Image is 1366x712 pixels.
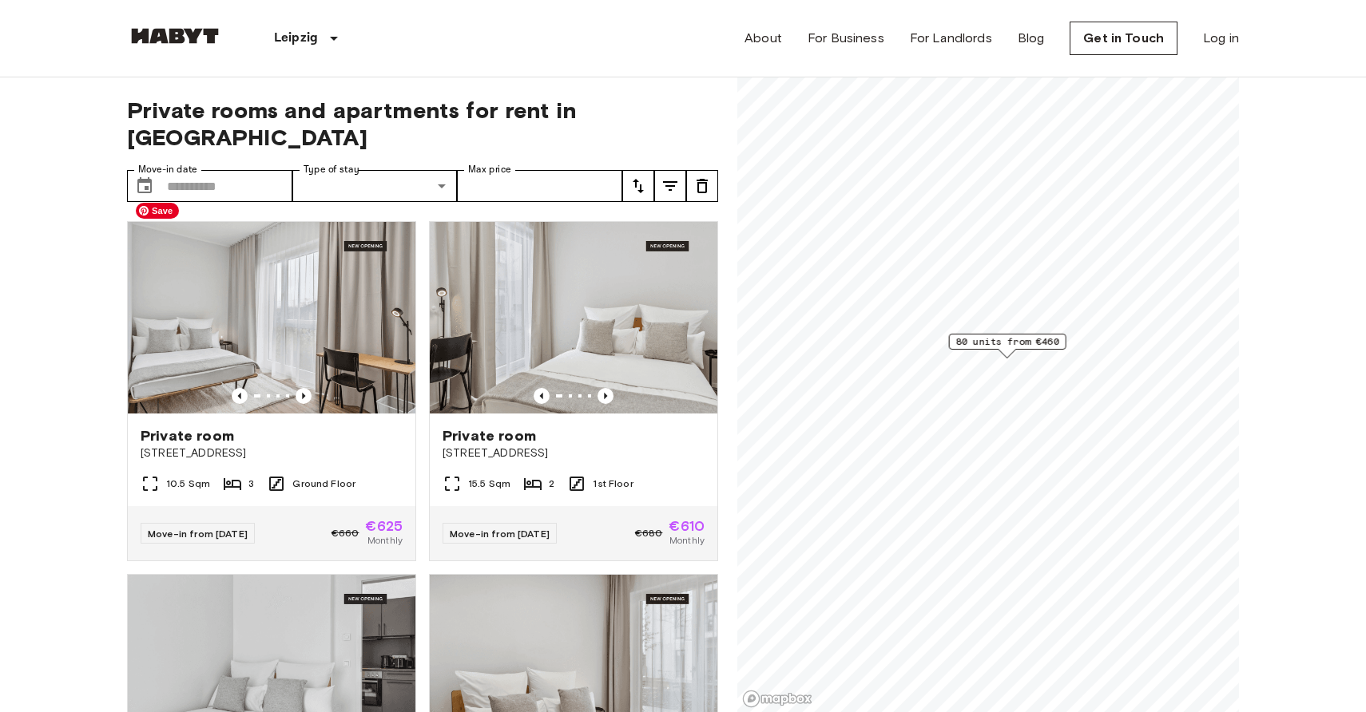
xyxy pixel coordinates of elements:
button: Choose date [129,170,161,202]
span: 2 [549,477,554,491]
label: Max price [468,163,511,176]
button: Previous image [534,388,550,404]
img: Marketing picture of unit DE-13-001-111-002 [430,222,717,413]
button: Previous image [598,388,614,404]
span: €680 [635,526,663,540]
span: 10.5 Sqm [166,477,210,491]
span: €610 [669,519,705,533]
span: Private room [443,426,536,445]
button: Previous image [296,388,312,404]
span: €625 [365,519,403,533]
span: Ground Floor [292,477,355,491]
span: Move-in from [DATE] [450,528,550,540]
span: Move-in from [DATE] [148,528,248,540]
button: tune [686,170,718,202]
button: tune [622,170,654,202]
a: Marketing picture of unit DE-13-001-002-001Previous imagePrevious imagePrivate room[STREET_ADDRES... [127,221,416,561]
img: Marketing picture of unit DE-13-001-002-001 [128,222,415,413]
a: For Landlords [910,29,992,48]
a: Marketing picture of unit DE-13-001-111-002Previous imagePrevious imagePrivate room[STREET_ADDRES... [429,221,718,561]
div: Map marker [949,334,1066,358]
span: Private rooms and apartments for rent in [GEOGRAPHIC_DATA] [127,97,718,151]
button: tune [654,170,686,202]
a: For Business [808,29,884,48]
img: Habyt [127,28,223,44]
button: Previous image [232,388,248,404]
span: [STREET_ADDRESS] [443,445,705,461]
span: Save [136,203,179,219]
span: 15.5 Sqm [468,477,510,491]
label: Type of stay [304,163,359,176]
span: Private room [141,426,234,445]
a: Get in Touch [1070,22,1177,55]
a: Blog [1018,29,1045,48]
span: 1st Floor [593,477,633,491]
a: Mapbox logo [742,690,812,708]
label: Move-in date [138,163,197,176]
a: Log in [1203,29,1239,48]
span: 3 [248,477,254,491]
span: €660 [332,526,359,540]
span: 80 units from €460 [956,334,1059,349]
p: Leipzig [274,29,318,48]
span: Monthly [669,533,705,548]
span: Monthly [367,533,403,548]
a: About [745,29,782,48]
span: [STREET_ADDRESS] [141,445,403,461]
